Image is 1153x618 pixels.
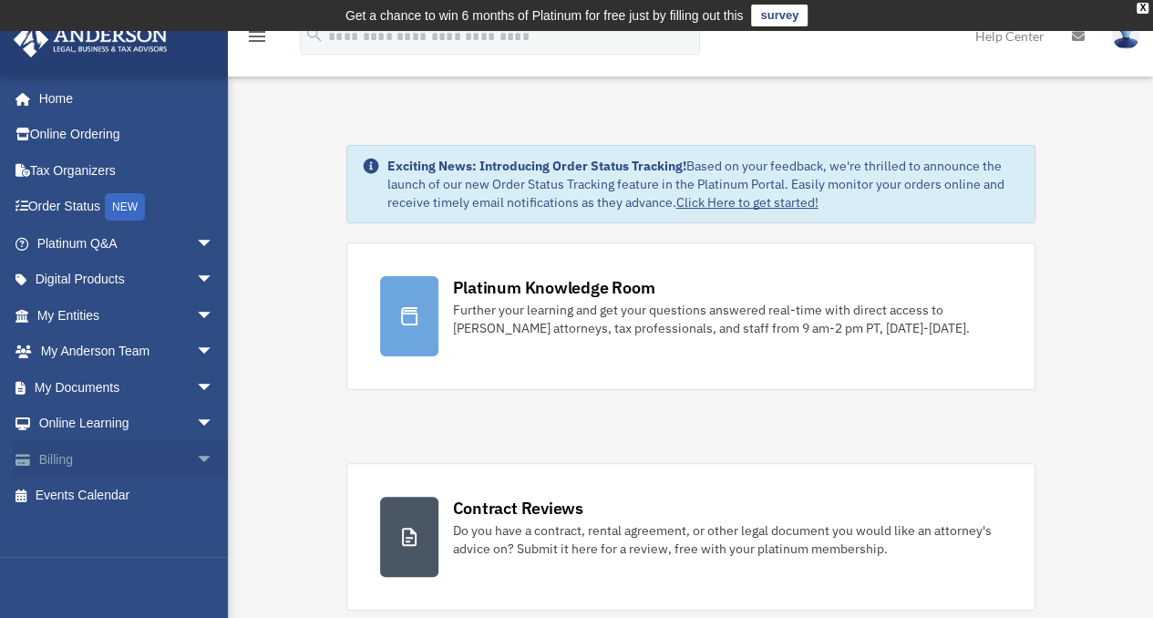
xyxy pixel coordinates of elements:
a: Click Here to get started! [676,194,818,211]
span: arrow_drop_down [196,262,232,299]
div: Get a chance to win 6 months of Platinum for free just by filling out this [345,5,744,26]
img: User Pic [1112,23,1139,49]
div: Based on your feedback, we're thrilled to announce the launch of our new Order Status Tracking fe... [387,157,1020,211]
strong: Exciting News: Introducing Order Status Tracking! [387,158,686,174]
div: Do you have a contract, rental agreement, or other legal document you would like an attorney's ad... [453,521,1002,558]
div: Further your learning and get your questions answered real-time with direct access to [PERSON_NAM... [453,301,1002,337]
img: Anderson Advisors Platinum Portal [8,22,173,57]
a: My Documentsarrow_drop_down [13,369,242,406]
a: Online Learningarrow_drop_down [13,406,242,442]
a: Contract Reviews Do you have a contract, rental agreement, or other legal document you would like... [346,463,1035,611]
a: menu [246,32,268,47]
span: arrow_drop_down [196,225,232,263]
a: My Anderson Teamarrow_drop_down [13,334,242,370]
a: survey [751,5,808,26]
span: arrow_drop_down [196,334,232,371]
div: close [1137,3,1148,14]
a: My Entitiesarrow_drop_down [13,297,242,334]
i: search [304,25,324,45]
a: Platinum Knowledge Room Further your learning and get your questions answered real-time with dire... [346,242,1035,390]
div: Platinum Knowledge Room [453,276,655,299]
a: Order StatusNEW [13,189,242,226]
i: menu [246,26,268,47]
a: Home [13,80,232,117]
span: arrow_drop_down [196,441,232,479]
div: Contract Reviews [453,497,583,520]
div: NEW [105,193,145,221]
a: Events Calendar [13,478,242,514]
a: Tax Organizers [13,152,242,189]
span: arrow_drop_down [196,406,232,443]
span: arrow_drop_down [196,369,232,407]
a: Billingarrow_drop_down [13,441,242,478]
span: arrow_drop_down [196,297,232,335]
a: Online Ordering [13,117,242,153]
a: Platinum Q&Aarrow_drop_down [13,225,242,262]
a: Digital Productsarrow_drop_down [13,262,242,298]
